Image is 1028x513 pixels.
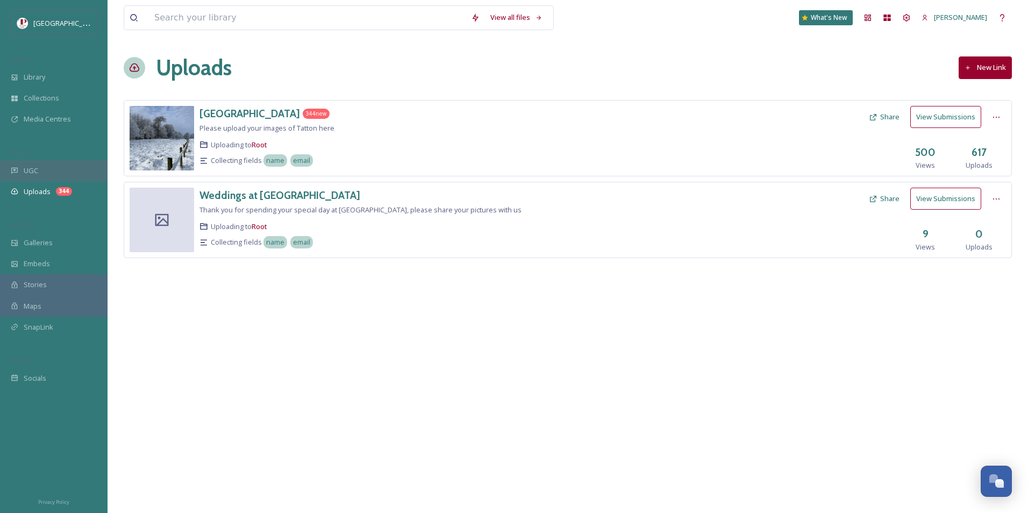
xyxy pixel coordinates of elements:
[199,189,360,202] h3: Weddings at [GEOGRAPHIC_DATA]
[910,106,987,128] a: View Submissions
[199,123,334,133] span: Please upload your images of Tatton here
[293,155,310,166] span: email
[915,145,936,160] h3: 500
[972,145,987,160] h3: 617
[959,56,1012,79] button: New Link
[24,72,45,82] span: Library
[33,18,102,28] span: [GEOGRAPHIC_DATA]
[975,226,983,242] h3: 0
[211,237,262,247] span: Collecting fields
[38,495,69,508] a: Privacy Policy
[24,301,41,311] span: Maps
[211,140,267,150] span: Uploading to
[266,237,284,247] span: name
[11,149,34,157] span: COLLECT
[24,187,51,197] span: Uploads
[923,226,929,242] h3: 9
[916,242,935,252] span: Views
[293,237,310,247] span: email
[910,106,981,128] button: View Submissions
[149,6,466,30] input: Search your library
[199,107,300,120] h3: [GEOGRAPHIC_DATA]
[910,188,987,210] a: View Submissions
[24,93,59,103] span: Collections
[199,106,300,122] a: [GEOGRAPHIC_DATA]
[199,205,522,215] span: Thank you for spending your special day at [GEOGRAPHIC_DATA], please share your pictures with us
[485,7,548,28] a: View all files
[11,357,32,365] span: SOCIALS
[24,280,47,290] span: Stories
[799,10,853,25] a: What's New
[910,188,981,210] button: View Submissions
[863,106,905,127] button: Share
[24,166,38,176] span: UGC
[156,52,232,84] a: Uploads
[266,155,284,166] span: name
[966,242,993,252] span: Uploads
[252,222,267,231] a: Root
[303,109,330,119] div: 344 new
[38,498,69,505] span: Privacy Policy
[24,373,46,383] span: Socials
[24,259,50,269] span: Embeds
[211,222,267,232] span: Uploading to
[130,106,194,170] img: 4b71e7b8-e865-4367-bfd5-b6f5ac25e61b.jpg
[981,466,1012,497] button: Open Chat
[17,18,28,28] img: download%20(5).png
[11,55,30,63] span: MEDIA
[863,188,905,209] button: Share
[916,7,993,28] a: [PERSON_NAME]
[24,322,53,332] span: SnapLink
[916,160,935,170] span: Views
[934,12,987,22] span: [PERSON_NAME]
[199,188,360,203] a: Weddings at [GEOGRAPHIC_DATA]
[24,114,71,124] span: Media Centres
[56,187,72,196] div: 344
[211,155,262,166] span: Collecting fields
[252,140,267,149] a: Root
[966,160,993,170] span: Uploads
[11,221,35,229] span: WIDGETS
[24,238,53,248] span: Galleries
